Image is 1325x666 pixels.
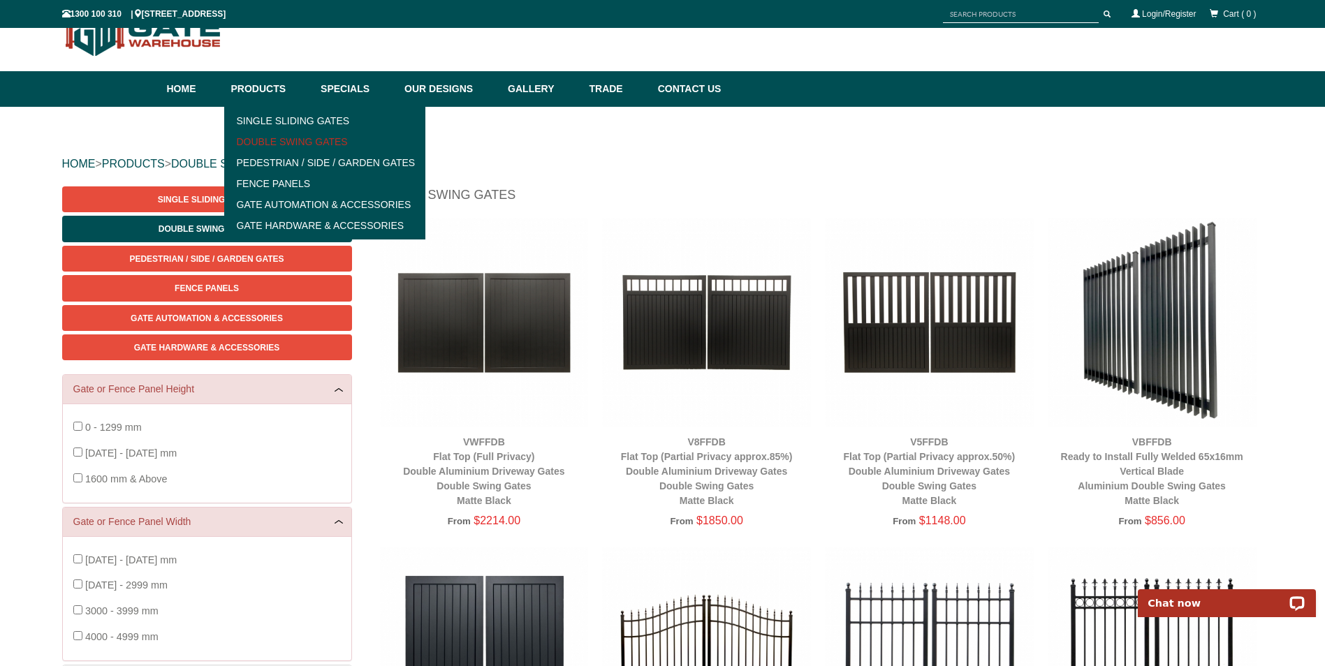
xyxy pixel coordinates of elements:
[1048,218,1257,427] img: VBFFDB - Ready to Install Fully Welded 65x16mm Vertical Blade - Aluminium Double Swing Gates - Ma...
[1061,436,1243,506] a: VBFFDBReady to Install Fully Welded 65x16mm Vertical BladeAluminium Double Swing GatesMatte Black
[159,224,255,234] span: Double Swing Gates
[85,554,177,565] span: [DATE] - [DATE] mm
[85,631,159,642] span: 4000 - 4999 mm
[1142,9,1196,19] a: Login/Register
[62,305,352,331] a: Gate Automation & Accessories
[228,131,422,152] a: Double Swing Gates
[380,218,589,427] img: VWFFDB - Flat Top (Full Privacy) - Double Aluminium Driveway Gates - Double Swing Gates - Matte B...
[134,343,280,353] span: Gate Hardware & Accessories
[651,71,722,107] a: Contact Us
[73,382,341,397] a: Gate or Fence Panel Height
[85,422,142,433] span: 0 - 1299 mm
[228,194,422,215] a: Gate Automation & Accessories
[129,254,284,264] span: Pedestrian / Side / Garden Gates
[474,515,520,526] span: $2214.00
[62,246,352,272] a: Pedestrian / Side / Garden Gates
[171,158,298,170] a: DOUBLE SWING GATES
[825,218,1034,427] img: V5FFDB - Flat Top (Partial Privacy approx.50%) - Double Aluminium Driveway Gates - Double Swing G...
[314,71,397,107] a: Specials
[1223,9,1256,19] span: Cart ( 0 )
[582,71,650,107] a: Trade
[602,218,811,427] img: V8FFDB - Flat Top (Partial Privacy approx.85%) - Double Aluminium Driveway Gates - Double Swing G...
[1129,573,1325,617] iframe: LiveChat chat widget
[943,6,1099,23] input: SEARCH PRODUCTS
[1118,516,1141,526] span: From
[62,275,352,301] a: Fence Panels
[228,173,422,194] a: Fence Panels
[228,110,422,131] a: Single Sliding Gates
[403,436,564,506] a: VWFFDBFlat Top (Full Privacy)Double Aluminium Driveway GatesDouble Swing GatesMatte Black
[85,605,159,616] span: 3000 - 3999 mm
[73,515,341,529] a: Gate or Fence Panel Width
[1145,515,1185,526] span: $856.00
[102,158,165,170] a: PRODUCTS
[844,436,1016,506] a: V5FFDBFlat Top (Partial Privacy approx.50%)Double Aluminium Driveway GatesDouble Swing GatesMatte...
[62,186,352,212] a: Single Sliding Gates
[373,186,1264,211] h1: Double Swing Gates
[919,515,966,526] span: $1148.00
[85,579,168,591] span: [DATE] - 2999 mm
[158,195,256,205] span: Single Sliding Gates
[501,71,582,107] a: Gallery
[62,142,1264,186] div: > >
[621,436,793,506] a: V8FFDBFlat Top (Partial Privacy approx.85%)Double Aluminium Driveway GatesDouble Swing GatesMatte...
[167,71,224,107] a: Home
[85,473,168,484] span: 1600 mm & Above
[175,283,239,293] span: Fence Panels
[62,216,352,242] a: Double Swing Gates
[62,9,226,19] span: 1300 100 310 | [STREET_ADDRESS]
[228,215,422,236] a: Gate Hardware & Accessories
[62,334,352,360] a: Gate Hardware & Accessories
[670,516,693,526] span: From
[228,152,422,173] a: Pedestrian / Side / Garden Gates
[62,158,96,170] a: HOME
[696,515,743,526] span: $1850.00
[397,71,501,107] a: Our Designs
[85,447,177,459] span: [DATE] - [DATE] mm
[224,71,314,107] a: Products
[893,516,916,526] span: From
[448,516,471,526] span: From
[131,313,283,323] span: Gate Automation & Accessories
